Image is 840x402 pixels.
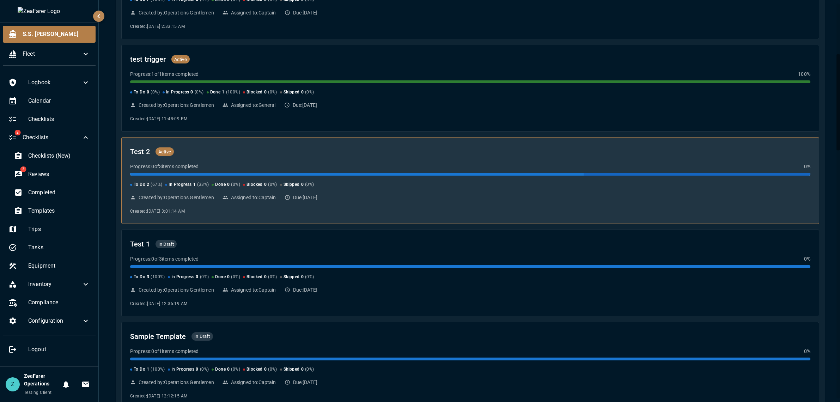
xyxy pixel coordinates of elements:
span: 1 [193,181,196,188]
span: ( 33 %) [197,181,209,188]
span: In Progress [166,89,189,96]
span: Logout [28,345,90,354]
h2: Test 1 [130,238,150,250]
h2: Sample Template [130,331,186,342]
span: 0 [264,89,267,96]
span: ( 100 %) [151,366,165,373]
h2: Test 2 [130,146,150,157]
div: Inventory [3,276,96,293]
span: 0 [301,274,304,281]
span: ( 0 %) [151,89,160,96]
p: Assigned to: General [231,102,276,109]
span: To Do [134,274,145,281]
span: Active [171,56,190,63]
span: 2 [20,166,26,172]
div: S.S. [PERSON_NAME] [3,26,96,43]
span: In Progress [171,274,194,281]
p: Assigned to: Captain [231,286,276,293]
span: Done [210,89,221,96]
div: 2Checklists [3,129,96,146]
span: 2 [14,130,20,135]
p: Created by: Operations Gentlemen [139,102,214,109]
span: ( 0 %) [305,366,314,373]
span: 0 [227,366,230,373]
span: Done [215,366,226,373]
div: Z [6,377,20,391]
p: Progress: 0 of 3 items completed [130,163,199,170]
span: Created: [DATE] 3:01:14 AM [130,209,185,214]
span: Done [215,274,226,281]
span: Skipped [284,181,300,188]
p: Created by: Operations Gentlemen [139,9,214,16]
p: Progress: 0 of 3 items completed [130,255,199,262]
p: Progress: 1 of 1 items completed [130,71,199,78]
span: 0 [147,89,149,96]
span: ( 67 %) [151,181,162,188]
span: Active [156,148,174,156]
span: ( 0 %) [305,89,314,96]
span: Skipped [284,89,300,96]
span: In Progress [169,181,191,188]
span: Testing Client [24,390,52,395]
p: Created by: Operations Gentlemen [139,379,214,386]
span: Skipped [284,274,300,281]
span: ( 0 %) [231,366,240,373]
span: Reviews [28,170,90,178]
p: Due: [DATE] [293,379,318,386]
div: Templates [8,202,96,219]
span: ( 0 %) [200,274,209,281]
h2: test trigger [130,54,166,65]
span: 0 [264,274,267,281]
div: Trips [3,221,96,238]
div: Logout [3,341,96,358]
span: Templates [28,207,90,215]
span: Created: [DATE] 12:12:15 AM [130,394,187,398]
span: 1 [147,366,149,373]
span: Trips [28,225,90,233]
span: Blocked [246,181,263,188]
span: Checklists (New) [28,152,90,160]
span: Blocked [246,366,263,373]
span: 2 [147,181,149,188]
span: In Progress [171,366,194,373]
span: 0 [264,366,267,373]
span: Checklists [23,133,81,142]
span: Done [215,181,226,188]
span: ( 0 %) [268,89,277,96]
p: 0 % [804,348,810,355]
span: Checklists [28,115,90,123]
span: To Do [134,89,145,96]
span: Equipment [28,262,90,270]
span: ( 0 %) [305,274,314,281]
div: Checklists [3,111,96,128]
span: Created: [DATE] 12:35:19 AM [130,301,187,306]
p: Assigned to: Captain [231,194,276,201]
p: 100 % [798,71,810,78]
span: ( 0 %) [268,181,277,188]
span: 0 [196,274,198,281]
img: ZeaFarer Logo [18,7,81,16]
span: Created: [DATE] 2:33:15 AM [130,24,185,29]
span: Created: [DATE] 11:48:09 PM [130,116,187,121]
span: ( 100 %) [226,89,240,96]
span: 0 [227,181,230,188]
span: 0 [301,366,304,373]
span: 0 [227,274,230,281]
p: Progress: 0 of 1 items completed [130,348,199,355]
div: Configuration [3,312,96,329]
div: Compliance [3,294,96,311]
span: Configuration [28,317,81,325]
span: 3 [147,274,149,281]
span: To Do [134,366,145,373]
span: 0 [190,89,193,96]
span: In Draft [191,333,213,340]
p: 0 % [804,255,810,262]
span: ( 0 %) [195,89,204,96]
span: 0 [301,89,304,96]
span: ( 0 %) [231,181,240,188]
p: Due: [DATE] [293,286,318,293]
p: Due: [DATE] [293,102,317,109]
button: Invitations [79,377,93,391]
div: Calendar [3,92,96,109]
h6: ZeaFarer Operations [24,372,59,388]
